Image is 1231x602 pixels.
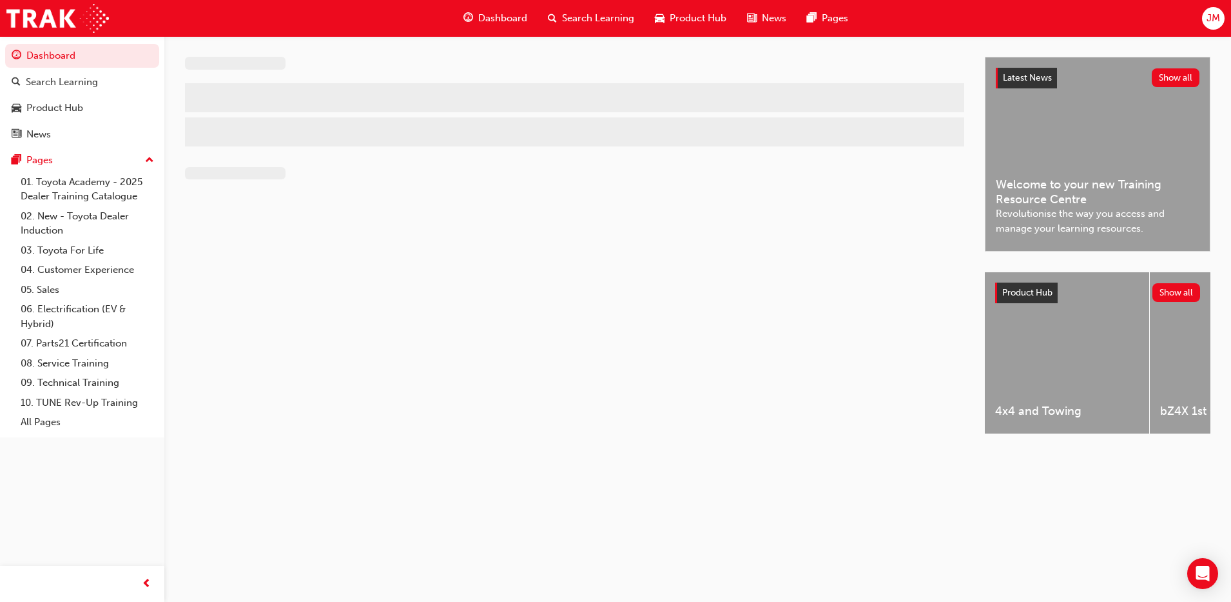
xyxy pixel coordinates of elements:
[15,260,159,280] a: 04. Customer Experience
[807,10,817,26] span: pages-icon
[26,101,83,115] div: Product Hub
[737,5,797,32] a: news-iconNews
[5,148,159,172] button: Pages
[12,155,21,166] span: pages-icon
[5,70,159,94] a: Search Learning
[996,68,1199,88] a: Latest NewsShow all
[15,412,159,432] a: All Pages
[548,10,557,26] span: search-icon
[995,283,1200,303] a: Product HubShow all
[1002,287,1052,298] span: Product Hub
[762,11,786,26] span: News
[655,10,664,26] span: car-icon
[26,75,98,90] div: Search Learning
[15,172,159,206] a: 01. Toyota Academy - 2025 Dealer Training Catalogue
[12,77,21,88] span: search-icon
[26,127,51,142] div: News
[15,241,159,261] a: 03. Toyota For Life
[538,5,645,32] a: search-iconSearch Learning
[645,5,737,32] a: car-iconProduct Hub
[15,299,159,334] a: 06. Electrification (EV & Hybrid)
[562,11,634,26] span: Search Learning
[15,354,159,374] a: 08. Service Training
[15,206,159,241] a: 02. New - Toyota Dealer Induction
[5,41,159,148] button: DashboardSearch LearningProduct HubNews
[145,152,154,169] span: up-icon
[1152,283,1201,302] button: Show all
[15,373,159,393] a: 09. Technical Training
[463,10,473,26] span: guage-icon
[12,103,21,114] span: car-icon
[1003,72,1052,83] span: Latest News
[6,4,109,33] img: Trak
[822,11,848,26] span: Pages
[453,5,538,32] a: guage-iconDashboard
[12,50,21,62] span: guage-icon
[1202,7,1225,30] button: JM
[1207,11,1220,26] span: JM
[1152,68,1200,87] button: Show all
[747,10,757,26] span: news-icon
[797,5,858,32] a: pages-iconPages
[985,57,1210,252] a: Latest NewsShow allWelcome to your new Training Resource CentreRevolutionise the way you access a...
[5,96,159,120] a: Product Hub
[995,404,1139,419] span: 4x4 and Towing
[478,11,527,26] span: Dashboard
[5,44,159,68] a: Dashboard
[15,280,159,300] a: 05. Sales
[1187,558,1218,589] div: Open Intercom Messenger
[15,393,159,413] a: 10. TUNE Rev-Up Training
[985,272,1149,434] a: 4x4 and Towing
[670,11,726,26] span: Product Hub
[26,153,53,168] div: Pages
[5,123,159,146] a: News
[996,177,1199,206] span: Welcome to your new Training Resource Centre
[15,334,159,354] a: 07. Parts21 Certification
[12,129,21,141] span: news-icon
[996,206,1199,236] span: Revolutionise the way you access and manage your learning resources.
[142,576,151,592] span: prev-icon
